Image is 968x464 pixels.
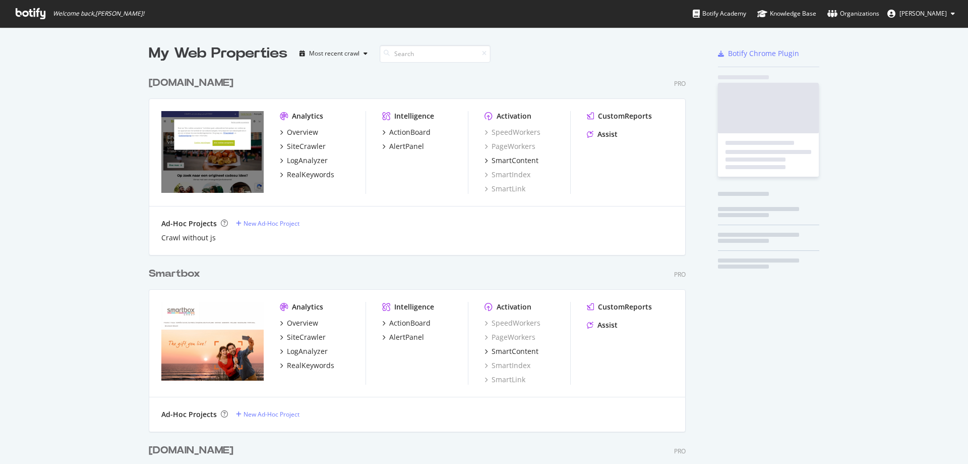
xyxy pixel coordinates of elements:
[287,346,328,356] div: LogAnalyzer
[280,360,334,371] a: RealKeywords
[280,127,318,137] a: Overview
[382,318,431,328] a: ActionBoard
[161,233,216,243] a: Crawl without js
[280,332,326,342] a: SiteCrawler
[287,170,334,180] div: RealKeywords
[598,111,652,121] div: CustomReports
[382,141,424,151] a: AlertPanel
[674,270,686,279] div: Pro
[492,346,538,356] div: SmartContent
[485,170,530,180] a: SmartIndex
[149,76,233,90] div: [DOMAIN_NAME]
[899,9,947,18] span: Julia-rose Mateky
[597,129,618,139] div: Assist
[485,127,540,137] a: SpeedWorkers
[394,111,434,121] div: Intelligence
[287,141,326,151] div: SiteCrawler
[827,9,879,19] div: Organizations
[149,267,200,281] div: Smartbox
[280,318,318,328] a: Overview
[485,156,538,166] a: SmartContent
[879,6,963,22] button: [PERSON_NAME]
[244,410,299,419] div: New Ad-Hoc Project
[485,184,525,194] a: SmartLink
[244,219,299,228] div: New Ad-Hoc Project
[587,320,618,330] a: Assist
[693,9,746,19] div: Botify Academy
[380,45,491,63] input: Search
[389,318,431,328] div: ActionBoard
[389,127,431,137] div: ActionBoard
[485,318,540,328] a: SpeedWorkers
[485,332,535,342] a: PageWorkers
[287,156,328,166] div: LogAnalyzer
[587,129,618,139] a: Assist
[287,127,318,137] div: Overview
[161,302,264,384] img: smartbox.com
[149,43,287,64] div: My Web Properties
[149,76,237,90] a: [DOMAIN_NAME]
[674,79,686,88] div: Pro
[389,141,424,151] div: AlertPanel
[287,360,334,371] div: RealKeywords
[149,267,204,281] a: Smartbox
[597,320,618,330] div: Assist
[287,332,326,342] div: SiteCrawler
[295,45,372,62] button: Most recent crawl
[280,156,328,166] a: LogAnalyzer
[309,50,359,57] div: Most recent crawl
[236,410,299,419] a: New Ad-Hoc Project
[236,219,299,228] a: New Ad-Hoc Project
[280,170,334,180] a: RealKeywords
[280,346,328,356] a: LogAnalyzer
[674,447,686,455] div: Pro
[728,48,799,59] div: Botify Chrome Plugin
[389,332,424,342] div: AlertPanel
[587,302,652,312] a: CustomReports
[394,302,434,312] div: Intelligence
[757,9,816,19] div: Knowledge Base
[485,360,530,371] a: SmartIndex
[149,443,233,458] div: [DOMAIN_NAME]
[497,111,531,121] div: Activation
[492,156,538,166] div: SmartContent
[292,302,323,312] div: Analytics
[292,111,323,121] div: Analytics
[161,111,264,193] img: bongo.be
[598,302,652,312] div: CustomReports
[287,318,318,328] div: Overview
[485,141,535,151] a: PageWorkers
[485,375,525,385] a: SmartLink
[587,111,652,121] a: CustomReports
[53,10,144,18] span: Welcome back, [PERSON_NAME] !
[718,48,799,59] a: Botify Chrome Plugin
[382,332,424,342] a: AlertPanel
[149,443,237,458] a: [DOMAIN_NAME]
[485,346,538,356] a: SmartContent
[161,219,217,229] div: Ad-Hoc Projects
[161,409,217,420] div: Ad-Hoc Projects
[382,127,431,137] a: ActionBoard
[497,302,531,312] div: Activation
[280,141,326,151] a: SiteCrawler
